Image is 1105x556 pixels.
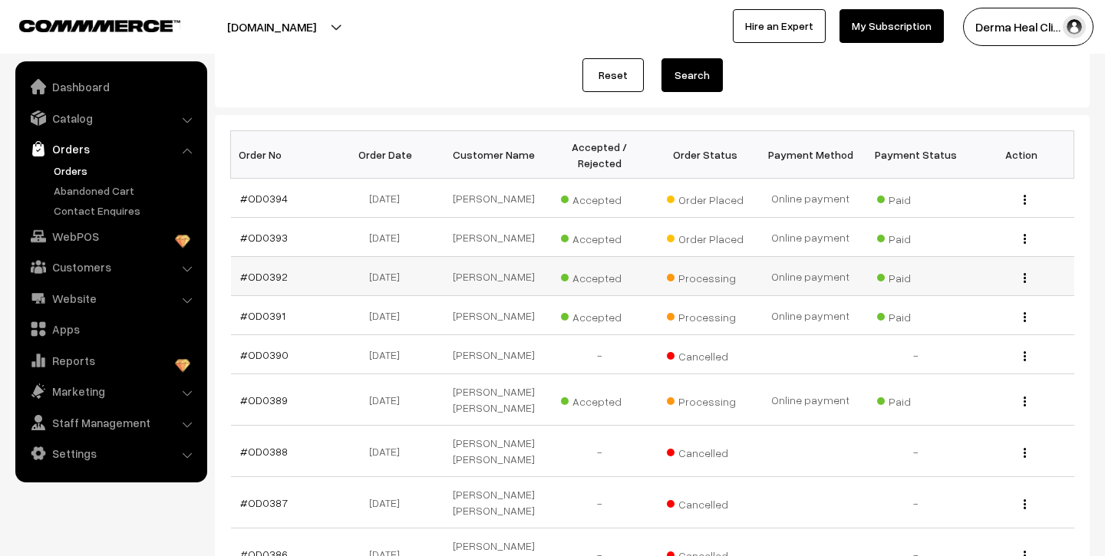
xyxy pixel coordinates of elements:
[561,227,638,247] span: Accepted
[877,390,954,410] span: Paid
[50,163,202,179] a: Orders
[1024,448,1026,458] img: Menu
[19,377,202,405] a: Marketing
[547,335,652,374] td: -
[582,58,644,92] a: Reset
[863,426,968,477] td: -
[50,183,202,199] a: Abandoned Cart
[733,9,826,43] a: Hire an Expert
[757,131,863,179] th: Payment Method
[19,135,202,163] a: Orders
[336,179,441,218] td: [DATE]
[240,348,289,361] a: #OD0390
[336,335,441,374] td: [DATE]
[667,305,744,325] span: Processing
[839,9,944,43] a: My Subscription
[240,309,285,322] a: #OD0391
[240,496,288,509] a: #OD0387
[441,131,546,179] th: Customer Name
[240,270,288,283] a: #OD0392
[441,426,546,477] td: [PERSON_NAME] [PERSON_NAME]
[561,390,638,410] span: Accepted
[336,257,441,296] td: [DATE]
[231,131,336,179] th: Order No
[1024,273,1026,283] img: Menu
[441,374,546,426] td: [PERSON_NAME] [PERSON_NAME]
[561,305,638,325] span: Accepted
[19,285,202,312] a: Website
[863,335,968,374] td: -
[667,492,744,512] span: Cancelled
[441,179,546,218] td: [PERSON_NAME]
[667,344,744,364] span: Cancelled
[19,15,153,34] a: COMMMERCE
[757,218,863,257] td: Online payment
[1024,312,1026,322] img: Menu
[19,347,202,374] a: Reports
[240,393,288,406] a: #OD0389
[757,179,863,218] td: Online payment
[336,374,441,426] td: [DATE]
[240,231,288,244] a: #OD0393
[336,131,441,179] th: Order Date
[50,202,202,219] a: Contact Enquires
[240,445,288,458] a: #OD0388
[968,131,1074,179] th: Action
[19,104,202,132] a: Catalog
[877,227,954,247] span: Paid
[877,305,954,325] span: Paid
[1063,15,1086,38] img: user
[19,73,202,100] a: Dashboard
[863,477,968,528] td: -
[561,188,638,208] span: Accepted
[441,477,546,528] td: [PERSON_NAME] [PERSON_NAME]
[1024,351,1026,361] img: Menu
[441,257,546,296] td: [PERSON_NAME]
[667,390,744,410] span: Processing
[547,477,652,528] td: -
[547,426,652,477] td: -
[667,227,744,247] span: Order Placed
[667,266,744,286] span: Processing
[667,188,744,208] span: Order Placed
[863,131,968,179] th: Payment Status
[661,58,723,92] button: Search
[441,335,546,374] td: [PERSON_NAME]
[19,439,202,467] a: Settings
[19,253,202,281] a: Customers
[19,315,202,343] a: Apps
[652,131,757,179] th: Order Status
[19,222,202,250] a: WebPOS
[240,192,288,205] a: #OD0394
[877,266,954,286] span: Paid
[877,188,954,208] span: Paid
[336,296,441,335] td: [DATE]
[757,257,863,296] td: Online payment
[667,441,744,461] span: Cancelled
[336,218,441,257] td: [DATE]
[547,131,652,179] th: Accepted / Rejected
[336,477,441,528] td: [DATE]
[1024,195,1026,205] img: Menu
[441,296,546,335] td: [PERSON_NAME]
[561,266,638,286] span: Accepted
[1024,396,1026,406] img: Menu
[757,374,863,426] td: Online payment
[963,8,1093,46] button: Derma Heal Cli…
[19,20,180,31] img: COMMMERCE
[1024,499,1026,509] img: Menu
[1024,234,1026,244] img: Menu
[173,8,370,46] button: [DOMAIN_NAME]
[757,296,863,335] td: Online payment
[19,409,202,436] a: Staff Management
[336,426,441,477] td: [DATE]
[441,218,546,257] td: [PERSON_NAME]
